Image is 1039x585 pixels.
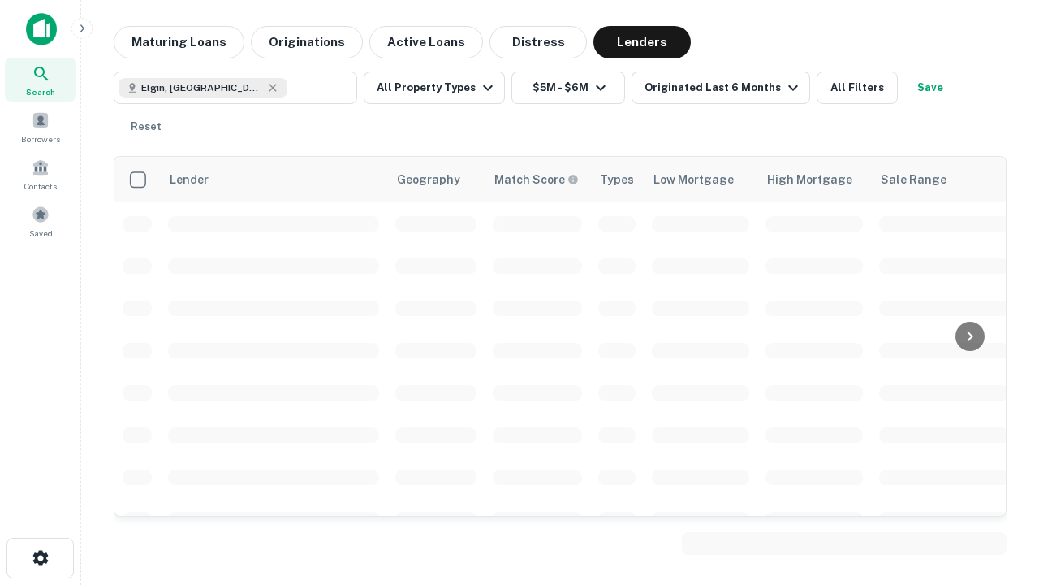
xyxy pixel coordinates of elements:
span: Contacts [24,180,57,193]
a: Search [5,58,76,102]
a: Contacts [5,152,76,196]
button: Lenders [593,26,691,58]
button: Save your search to get updates of matches that match your search criteria. [904,71,956,104]
button: Reset [120,110,172,143]
button: All Filters [817,71,898,104]
div: Sale Range [881,170,946,189]
th: Types [590,157,644,202]
img: capitalize-icon.png [26,13,57,45]
button: Maturing Loans [114,26,244,58]
th: Lender [160,157,387,202]
button: $5M - $6M [511,71,625,104]
div: Geography [397,170,460,189]
div: Low Mortgage [653,170,734,189]
iframe: Chat Widget [958,403,1039,481]
div: Capitalize uses an advanced AI algorithm to match your search with the best lender. The match sco... [494,171,579,188]
span: Elgin, [GEOGRAPHIC_DATA], [GEOGRAPHIC_DATA] [141,80,263,95]
div: High Mortgage [767,170,852,189]
div: Lender [170,170,209,189]
h6: Match Score [494,171,576,188]
button: All Property Types [364,71,505,104]
button: Distress [489,26,587,58]
button: Originated Last 6 Months [632,71,810,104]
th: High Mortgage [757,157,871,202]
button: Originations [251,26,363,58]
div: Originated Last 6 Months [645,78,803,97]
span: Search [26,85,55,98]
a: Borrowers [5,105,76,149]
th: Geography [387,157,485,202]
th: Sale Range [871,157,1017,202]
a: Saved [5,199,76,243]
span: Saved [29,227,53,240]
button: Active Loans [369,26,483,58]
th: Capitalize uses an advanced AI algorithm to match your search with the best lender. The match sco... [485,157,590,202]
div: Types [600,170,634,189]
th: Low Mortgage [644,157,757,202]
span: Borrowers [21,132,60,145]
